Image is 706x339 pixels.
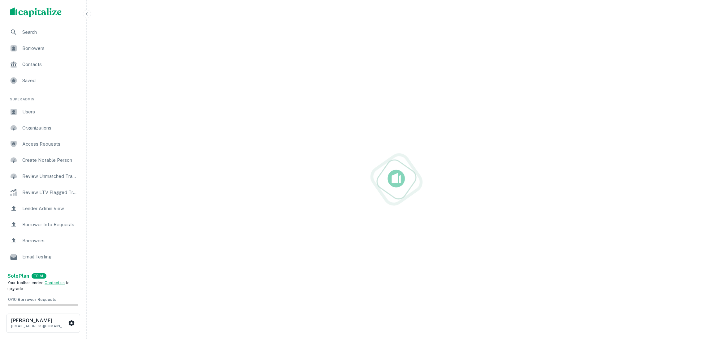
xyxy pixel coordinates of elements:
[10,7,62,17] img: capitalize-logo.png
[22,77,78,84] span: Saved
[7,272,29,280] a: SoloPlan
[5,121,81,135] a: Organizations
[5,57,81,72] a: Contacts
[45,280,65,285] a: Contact us
[22,124,78,132] span: Organizations
[5,185,81,200] a: Review LTV Flagged Transactions
[11,318,67,323] h6: [PERSON_NAME]
[5,169,81,184] a: Review Unmatched Transactions
[22,156,78,164] span: Create Notable Person
[22,205,78,212] span: Lender Admin View
[22,45,78,52] span: Borrowers
[22,253,78,261] span: Email Testing
[5,41,81,56] a: Borrowers
[5,249,81,264] a: Email Testing
[5,89,81,104] li: Super Admin
[5,104,81,119] a: Users
[11,323,67,329] p: [EMAIL_ADDRESS][DOMAIN_NAME]
[5,201,81,216] a: Lender Admin View
[8,297,56,302] span: 0 / 10 Borrower Requests
[22,173,78,180] span: Review Unmatched Transactions
[5,153,81,168] a: Create Notable Person
[7,280,70,291] span: Your trial has ended. to upgrade.
[22,108,78,116] span: Users
[22,189,78,196] span: Review LTV Flagged Transactions
[22,140,78,148] span: Access Requests
[32,273,46,279] div: TRIAL
[5,233,81,248] a: Borrowers
[5,25,81,40] a: Search
[22,237,78,244] span: Borrowers
[7,273,29,279] strong: Solo Plan
[5,266,81,280] a: Email Analytics
[5,73,81,88] a: Saved
[5,137,81,152] a: Access Requests
[6,314,80,333] button: [PERSON_NAME][EMAIL_ADDRESS][DOMAIN_NAME]
[22,61,78,68] span: Contacts
[5,217,81,232] a: Borrower Info Requests
[22,29,78,36] span: Search
[22,221,78,228] span: Borrower Info Requests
